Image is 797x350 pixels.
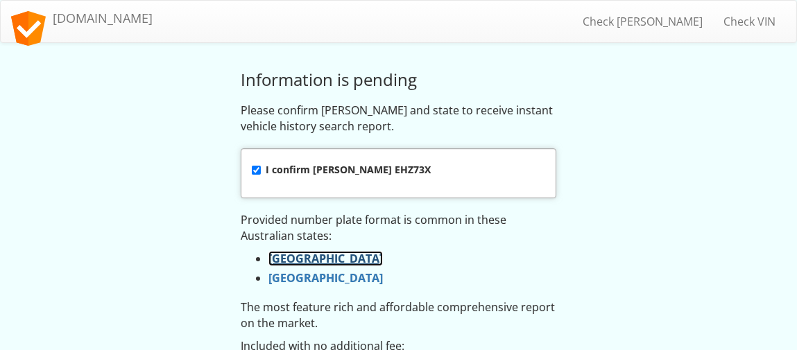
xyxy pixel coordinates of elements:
[241,103,556,134] p: Please confirm [PERSON_NAME] and state to receive instant vehicle history search report.
[1,1,163,35] a: [DOMAIN_NAME]
[572,4,713,39] a: Check [PERSON_NAME]
[11,11,46,46] img: logo.svg
[252,166,261,175] input: I confirm [PERSON_NAME] EHZ73X
[713,4,786,39] a: Check VIN
[268,270,383,286] a: [GEOGRAPHIC_DATA]
[266,163,431,176] strong: I confirm [PERSON_NAME] EHZ73X
[241,71,556,89] h3: Information is pending
[241,212,556,244] p: Provided number plate format is common in these Australian states:
[268,251,383,266] a: [GEOGRAPHIC_DATA]
[241,299,556,331] p: The most feature rich and affordable comprehensive report on the market.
